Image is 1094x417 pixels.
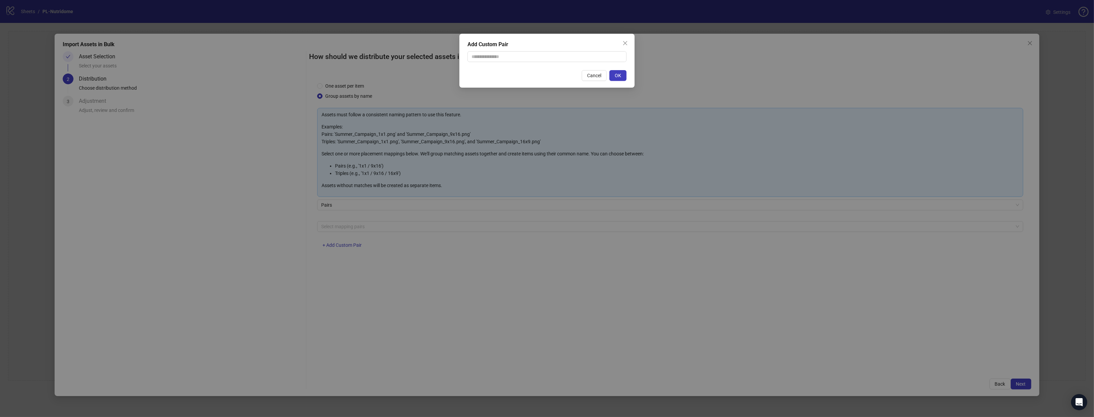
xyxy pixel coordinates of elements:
button: Close [620,38,631,49]
div: Open Intercom Messenger [1071,394,1087,410]
span: OK [615,73,621,78]
div: Add Custom Pair [467,40,627,49]
button: Cancel [582,70,607,81]
button: OK [609,70,627,81]
span: Cancel [587,73,601,78]
span: close [622,40,628,46]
